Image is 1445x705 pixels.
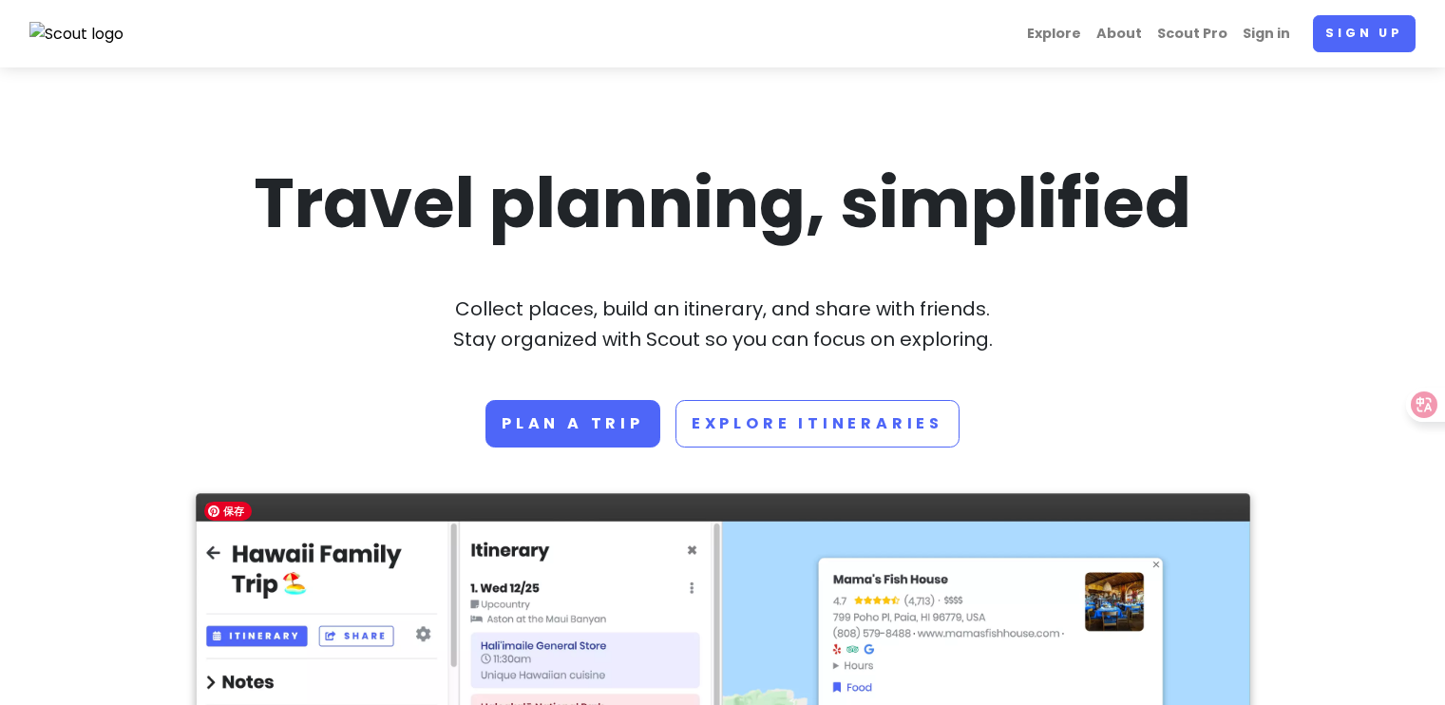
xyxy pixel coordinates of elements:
a: Sign up [1313,15,1416,52]
a: Scout Pro [1150,15,1235,52]
h1: Travel planning, simplified [196,159,1250,248]
a: Sign in [1235,15,1298,52]
a: About [1089,15,1150,52]
p: Collect places, build an itinerary, and share with friends. Stay organized with Scout so you can ... [196,294,1250,354]
a: Plan a trip [485,400,660,448]
img: Scout logo [29,22,124,47]
a: Explore [1019,15,1089,52]
span: 保存 [204,502,252,521]
a: Explore Itineraries [675,400,960,448]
